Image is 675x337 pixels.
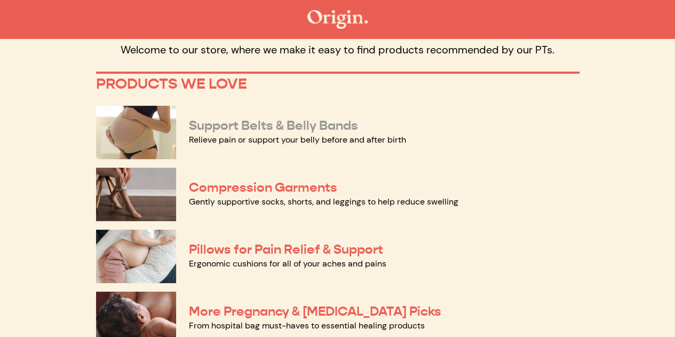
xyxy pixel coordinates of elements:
[96,168,176,221] img: Compression Garments
[189,134,406,145] a: Relieve pain or support your belly before and after birth
[189,320,425,331] a: From hospital bag must-haves to essential healing products
[96,106,176,159] img: Support Belts & Belly Bands
[307,10,368,29] img: The Origin Shop
[189,303,441,319] a: More Pregnancy & [MEDICAL_DATA] Picks
[96,75,579,93] p: PRODUCTS WE LOVE
[96,230,176,283] img: Pillows for Pain Relief & Support
[96,43,579,57] p: Welcome to our store, where we make it easy to find products recommended by our PTs.
[189,258,386,269] a: Ergonomic cushions for all of your aches and pains
[189,241,383,257] a: Pillows for Pain Relief & Support
[189,117,358,134] a: Support Belts & Belly Bands
[189,196,458,207] a: Gently supportive socks, shorts, and leggings to help reduce swelling
[189,179,337,195] a: Compression Garments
